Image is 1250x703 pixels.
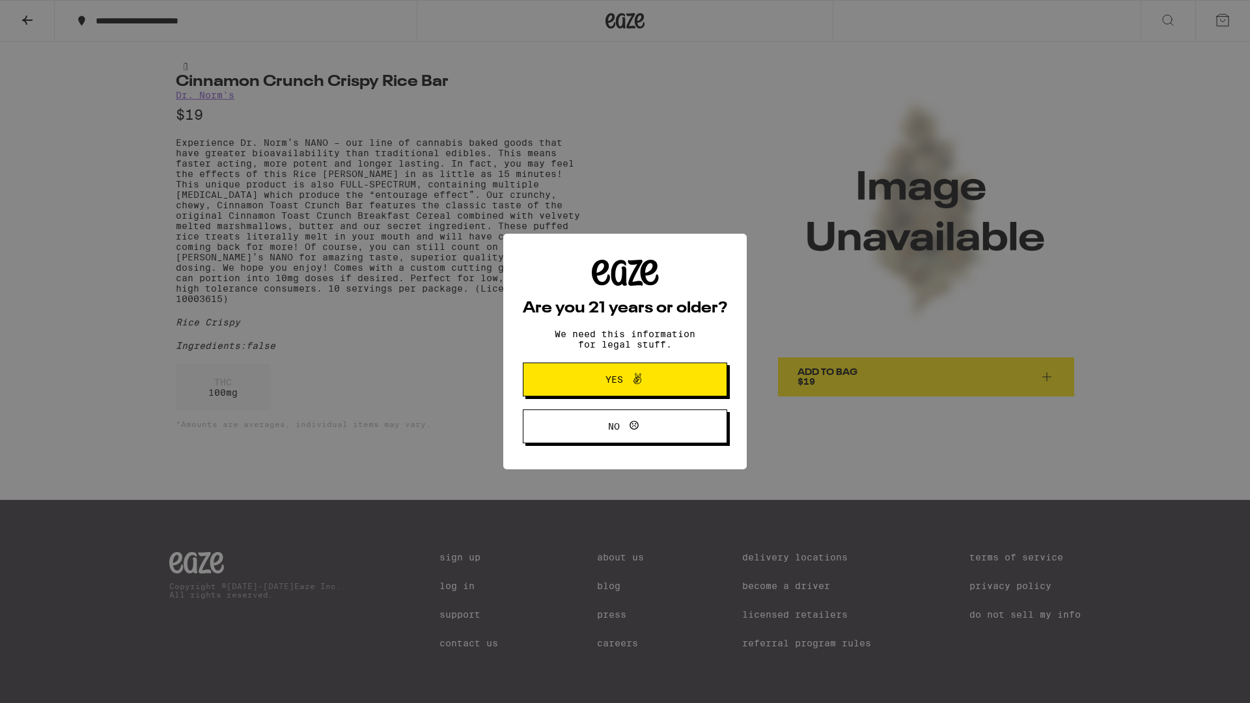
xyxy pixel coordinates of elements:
[605,375,623,384] span: Yes
[544,329,706,350] p: We need this information for legal stuff.
[523,363,727,396] button: Yes
[523,301,727,316] h2: Are you 21 years or older?
[608,422,620,431] span: No
[523,409,727,443] button: No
